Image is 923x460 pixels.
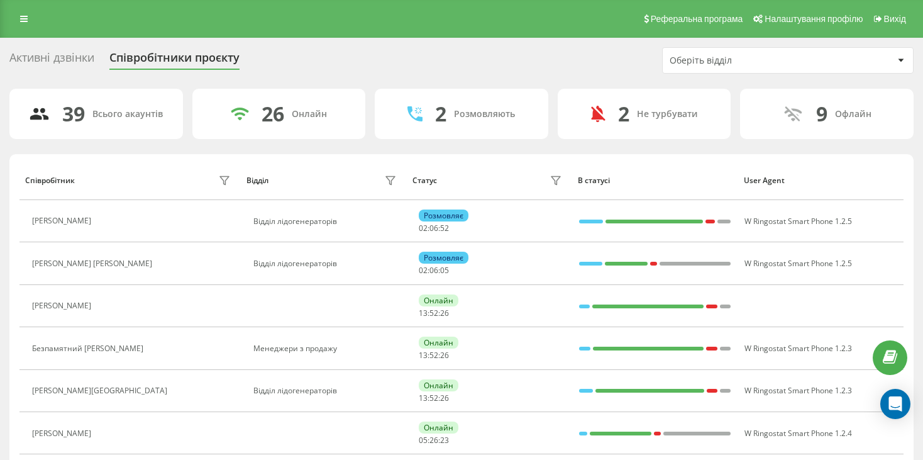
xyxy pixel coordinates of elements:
[429,393,438,403] span: 52
[253,386,400,395] div: Відділ лідогенераторів
[744,385,852,396] span: W Ringostat Smart Phone 1.2.3
[419,350,428,361] span: 13
[440,350,449,361] span: 26
[412,176,437,185] div: Статус
[32,386,170,395] div: [PERSON_NAME][GEOGRAPHIC_DATA]
[765,14,863,24] span: Налаштування профілю
[744,428,852,439] span: W Ringostat Smart Phone 1.2.4
[440,223,449,233] span: 52
[419,210,468,222] div: Розмовляє
[744,343,852,354] span: W Ringostat Smart Phone 1.2.3
[637,109,698,120] div: Не турбувати
[429,350,438,361] span: 52
[435,102,446,126] div: 2
[32,429,94,438] div: [PERSON_NAME]
[32,344,146,353] div: Безпамятний [PERSON_NAME]
[419,309,449,318] div: : :
[253,344,400,353] div: Менеджери з продажу
[109,51,240,70] div: Співробітники проєкту
[32,259,155,268] div: [PERSON_NAME] [PERSON_NAME]
[9,51,94,70] div: Активні дзвінки
[440,308,449,318] span: 26
[419,393,428,403] span: 13
[670,55,820,66] div: Оберіть відділ
[62,102,85,126] div: 39
[419,223,428,233] span: 02
[292,109,327,120] div: Онлайн
[419,295,458,306] div: Онлайн
[816,102,827,126] div: 9
[440,265,449,276] span: 05
[419,337,458,349] div: Онлайн
[578,176,732,185] div: В статусі
[744,258,852,269] span: W Ringostat Smart Phone 1.2.5
[440,435,449,446] span: 23
[419,379,458,391] div: Онлайн
[419,224,449,233] div: : :
[429,308,438,318] span: 52
[440,393,449,403] span: 26
[246,176,268,185] div: Відділ
[92,109,163,120] div: Всього акаунтів
[253,259,400,268] div: Відділ лідогенераторів
[419,308,428,318] span: 13
[419,266,449,275] div: : :
[429,435,438,446] span: 26
[419,252,468,264] div: Розмовляє
[419,394,449,403] div: : :
[419,436,449,445] div: : :
[419,435,428,446] span: 05
[32,301,94,310] div: [PERSON_NAME]
[884,14,906,24] span: Вихід
[835,109,871,120] div: Офлайн
[419,265,428,276] span: 02
[32,216,94,225] div: [PERSON_NAME]
[419,422,458,434] div: Онлайн
[429,223,438,233] span: 06
[454,109,515,120] div: Розмовляють
[744,216,852,227] span: W Ringostat Smart Phone 1.2.5
[618,102,629,126] div: 2
[253,217,400,226] div: Відділ лідогенераторів
[744,176,898,185] div: User Agent
[25,176,75,185] div: Співробітник
[419,351,449,360] div: : :
[880,389,910,419] div: Open Intercom Messenger
[262,102,284,126] div: 26
[429,265,438,276] span: 06
[651,14,743,24] span: Реферальна програма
